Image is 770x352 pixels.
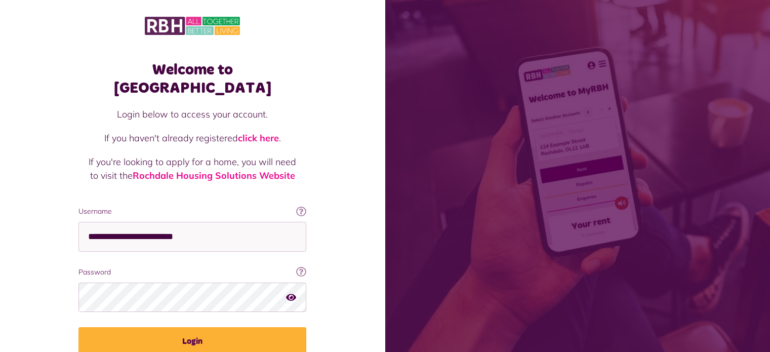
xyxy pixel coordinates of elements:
a: Rochdale Housing Solutions Website [133,170,295,181]
img: MyRBH [145,15,240,36]
p: Login below to access your account. [89,107,296,121]
a: click here [238,132,279,144]
label: Username [78,206,306,217]
label: Password [78,267,306,278]
h1: Welcome to [GEOGRAPHIC_DATA] [78,61,306,97]
p: If you're looking to apply for a home, you will need to visit the [89,155,296,182]
p: If you haven't already registered . [89,131,296,145]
